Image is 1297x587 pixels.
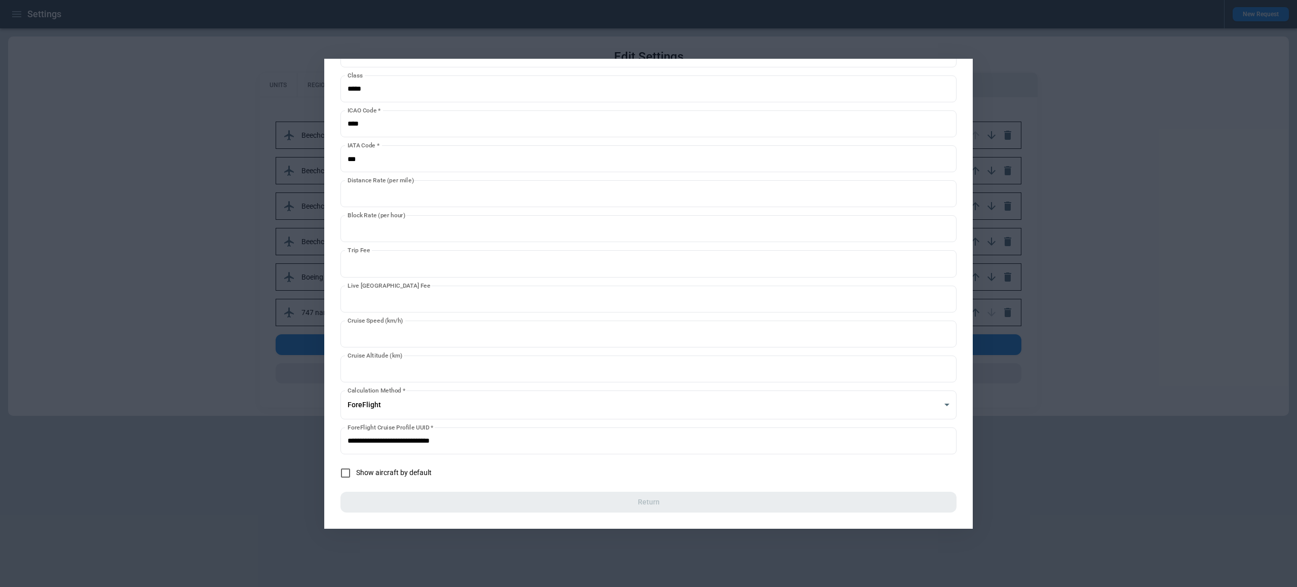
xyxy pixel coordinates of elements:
label: Calculation Method [348,386,405,395]
label: Live [GEOGRAPHIC_DATA] Fee [348,281,431,290]
label: Block Rate (per hour) [348,211,405,220]
div: ForeFlight [340,390,957,419]
label: ICAO Code [348,106,380,114]
span: Show aircraft by default [356,469,432,478]
label: Distance Rate (per mile) [348,176,414,185]
label: Cruise Speed (km/h) [348,316,403,325]
label: IATA Code [348,141,379,149]
label: Class [348,71,363,80]
label: Cruise Altitude (km) [348,351,402,360]
label: ForeFlight Cruise Profile UUID [348,423,433,432]
label: Trip Fee [348,246,370,255]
